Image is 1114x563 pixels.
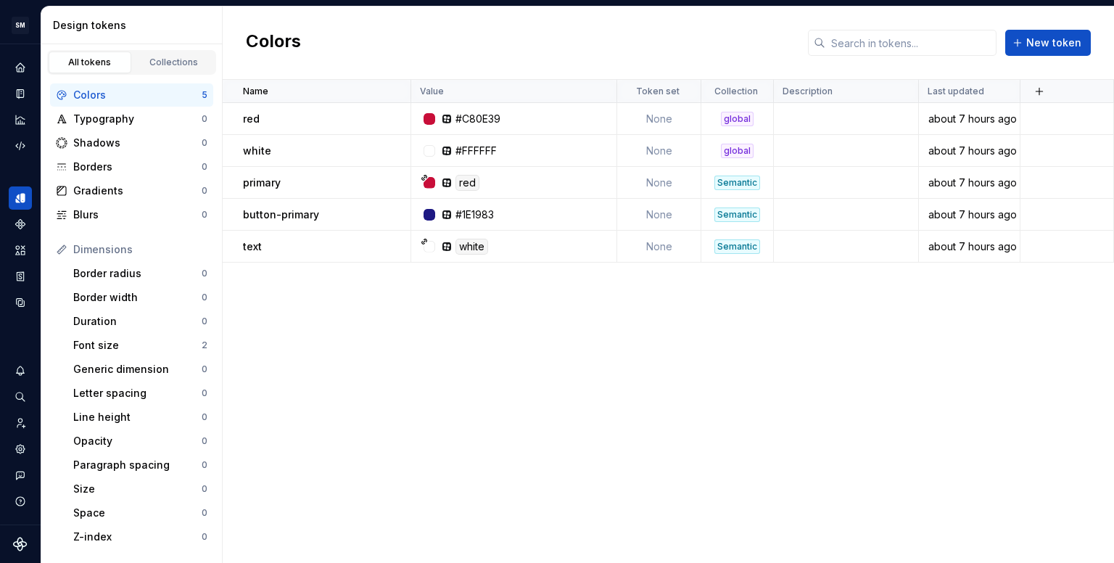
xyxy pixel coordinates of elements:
[202,435,207,447] div: 0
[243,239,262,254] p: text
[9,359,32,382] button: Notifications
[243,176,281,190] p: primary
[73,458,202,472] div: Paragraph spacing
[9,186,32,210] a: Design tokens
[243,112,260,126] p: red
[73,338,202,353] div: Font size
[202,209,207,221] div: 0
[73,290,202,305] div: Border width
[73,434,202,448] div: Opacity
[202,483,207,495] div: 0
[73,410,202,424] div: Line height
[67,310,213,333] a: Duration0
[9,239,32,262] div: Assets
[9,134,32,157] a: Code automation
[714,239,760,254] div: Semantic
[243,86,268,97] p: Name
[246,30,301,56] h2: Colors
[243,144,271,158] p: white
[67,430,213,453] a: Opacity0
[67,501,213,525] a: Space0
[138,57,210,68] div: Collections
[202,185,207,197] div: 0
[9,265,32,288] a: Storybook stories
[617,167,701,199] td: None
[9,385,32,408] button: Search ⌘K
[9,437,32,461] div: Settings
[50,107,213,131] a: Typography0
[50,155,213,178] a: Borders0
[67,525,213,548] a: Z-index0
[202,459,207,471] div: 0
[920,144,1019,158] div: about 7 hours ago
[73,506,202,520] div: Space
[920,176,1019,190] div: about 7 hours ago
[636,86,680,97] p: Token set
[73,482,202,496] div: Size
[202,411,207,423] div: 0
[920,112,1019,126] div: about 7 hours ago
[617,231,701,263] td: None
[73,112,202,126] div: Typography
[67,262,213,285] a: Border radius0
[9,82,32,105] a: Documentation
[714,207,760,222] div: Semantic
[13,537,28,551] svg: Supernova Logo
[9,464,32,487] button: Contact support
[243,207,319,222] p: button-primary
[1026,36,1081,50] span: New token
[1005,30,1091,56] button: New token
[617,103,701,135] td: None
[202,268,207,279] div: 0
[54,57,126,68] div: All tokens
[202,89,207,101] div: 5
[783,86,833,97] p: Description
[202,387,207,399] div: 0
[455,207,494,222] div: #1E1983
[73,362,202,377] div: Generic dimension
[202,507,207,519] div: 0
[50,83,213,107] a: Colors5
[721,112,754,126] div: global
[73,207,202,222] div: Blurs
[73,266,202,281] div: Border radius
[12,17,29,34] div: SM
[714,176,760,190] div: Semantic
[9,108,32,131] a: Analytics
[928,86,984,97] p: Last updated
[53,18,216,33] div: Design tokens
[617,135,701,167] td: None
[50,203,213,226] a: Blurs0
[202,340,207,351] div: 2
[67,477,213,501] a: Size0
[50,131,213,155] a: Shadows0
[9,213,32,236] a: Components
[73,314,202,329] div: Duration
[67,382,213,405] a: Letter spacing0
[50,179,213,202] a: Gradients0
[9,56,32,79] div: Home
[202,161,207,173] div: 0
[714,86,758,97] p: Collection
[617,199,701,231] td: None
[67,406,213,429] a: Line height0
[9,411,32,435] a: Invite team
[721,144,754,158] div: global
[420,86,444,97] p: Value
[9,291,32,314] div: Data sources
[920,239,1019,254] div: about 7 hours ago
[73,530,202,544] div: Z-index
[202,137,207,149] div: 0
[920,207,1019,222] div: about 7 hours ago
[455,112,500,126] div: #C80E39
[202,113,207,125] div: 0
[73,88,202,102] div: Colors
[67,453,213,477] a: Paragraph spacing0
